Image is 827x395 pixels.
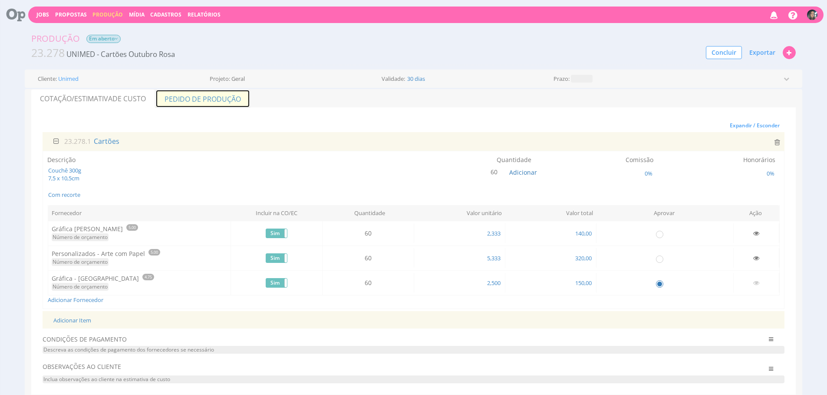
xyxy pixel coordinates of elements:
span: Exportar [749,48,775,56]
a: Jobs [36,11,49,18]
td: 60 [323,223,414,243]
span: Número de orçamento [52,258,109,266]
span: Número de orçamento [52,233,109,241]
th: Incluir na CO/EC [231,206,323,221]
label: Descrição [47,156,76,164]
button: Concluir [706,46,742,59]
span: 140,00 [574,229,593,237]
span: OBSERVAÇÕES AO CLIENTE [43,362,722,371]
span: 2,500 [486,279,501,287]
span: UNIMED - Cartões Outubro Rosa [66,49,175,59]
a: Unimed [58,76,79,82]
i: Excluir [774,139,780,146]
label: Sim [266,229,287,238]
span: Adicionar [509,168,537,176]
span: 0% [644,169,653,177]
label: Sim [266,254,287,262]
label: Sim [266,279,287,287]
a: Cotação/Estimativade Custo [31,90,155,108]
td: Gráfica [PERSON_NAME] [48,221,231,246]
span: Em aberto [86,35,121,43]
a: Adicionar Item [53,316,91,324]
label: Comissão [626,156,653,164]
span: Cadastros [150,11,181,18]
span: 0% [766,169,775,177]
td: Gráfica - [GEOGRAPHIC_DATA] [48,270,231,295]
button: Jobs [34,10,52,19]
span: Número de orçamento [52,283,109,291]
span: de Custo [112,94,146,103]
a: Produção [92,11,123,18]
label: Validade: [382,76,405,82]
th: Aprovar [596,206,732,221]
label: Quantidade [497,156,531,164]
span: Cartões [93,136,120,146]
span: 23.278.1 [64,137,91,146]
button: Expandir / Esconder [725,119,784,132]
button: Produção [90,10,125,19]
td: 60 [323,273,414,292]
a: Adicionar Fornecedor [48,296,103,304]
button: Cadastros [148,10,184,19]
td: 60 [323,248,414,268]
label: Prazo: [554,76,570,82]
span: 150,00 [574,279,593,287]
span: CONDIÇÕES DE PAGAMENTO [43,335,722,344]
th: Quantidade [322,206,414,221]
span: 4.75 [142,274,154,280]
label: Projeto: [210,76,230,82]
label: Cliente: [38,76,57,82]
span: 23.278 [31,45,65,60]
td: Personalizados - Arte com Papel [48,246,231,270]
button: Mídia [126,10,147,19]
span: 5.00 [126,224,138,231]
a: Relatórios [188,11,221,18]
span: Geral [231,76,245,82]
span: UNIMED - Cartões Outubro Rosa [31,45,175,61]
span: 30 dias [406,76,426,82]
button: Adicionar [509,168,537,177]
span: Couchê 300g 7,5 x 10,5cm Com recorte [47,166,348,199]
button: Relatórios [185,10,223,19]
button: Propostas [53,10,89,19]
label: Honorários [743,156,775,164]
a: Mídia [129,11,145,18]
div: Produção [31,32,80,45]
span: 60 [489,166,501,178]
th: Fornecedor [48,206,231,221]
span: 2,333 [486,229,501,237]
img: 1738759711_c390b6_whatsapp_image_20250205_at_084805.jpeg [807,10,817,20]
span: Inclua observações ao cliente na estimativa de custo [43,375,784,383]
th: Valor total [505,206,597,221]
th: Ação [732,206,780,221]
span: 5.00 [148,249,160,256]
button: Exportar [744,45,781,60]
span: 320,00 [574,254,593,262]
span: Descreva as condições de pagamento dos fornecedores se necessário [43,346,784,354]
span: 5,333 [486,254,501,262]
th: Valor unitário [414,206,505,221]
a: Pedido de Produção [155,90,250,108]
span: Propostas [55,11,87,18]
